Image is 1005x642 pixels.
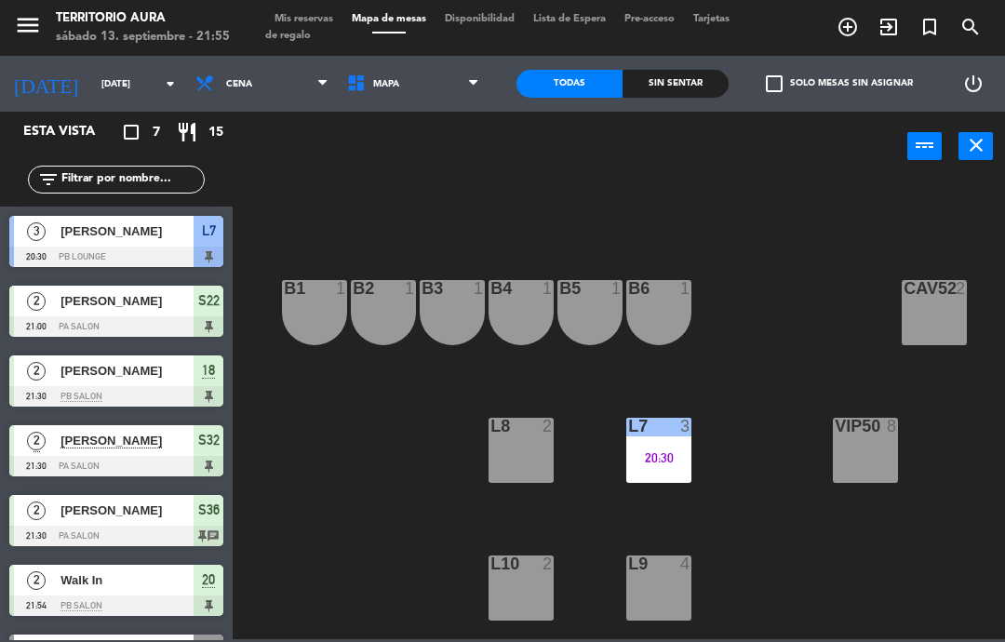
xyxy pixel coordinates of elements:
span: Disponibilidad [435,14,524,24]
div: L7 [628,418,629,435]
div: B6 [628,280,629,297]
i: turned_in_not [918,16,941,38]
button: close [958,132,993,160]
span: 2 [27,502,46,520]
div: 1 [543,280,554,297]
div: L8 [490,418,491,435]
span: S22 [198,289,220,312]
span: WALK IN [868,11,909,43]
div: Sin sentar [623,70,729,98]
div: 1 [611,280,623,297]
i: add_circle_outline [837,16,859,38]
span: [PERSON_NAME] [60,361,194,381]
div: 4 [680,555,691,572]
span: [PERSON_NAME] [60,501,194,520]
span: BUSCAR [950,11,991,43]
div: 8 [887,418,898,435]
i: restaurant [176,121,198,143]
div: 1 [474,280,485,297]
span: Walk In [60,570,194,590]
div: 1 [405,280,416,297]
span: check_box_outline_blank [766,75,783,92]
i: crop_square [120,121,142,143]
input: Filtrar por nombre... [60,169,204,190]
div: B5 [559,280,560,297]
span: Reserva especial [909,11,950,43]
span: Lista de Espera [524,14,615,24]
div: 1 [680,280,691,297]
span: Mapa de mesas [342,14,435,24]
div: 2 [543,418,554,435]
span: 2 [27,362,46,381]
button: power_input [907,132,942,160]
span: RESERVAR MESA [827,11,868,43]
span: 3 [27,222,46,241]
i: arrow_drop_down [159,73,181,95]
span: L7 [202,220,216,242]
div: B4 [490,280,491,297]
div: VIP50 [835,418,836,435]
div: Todas [516,70,623,98]
div: 1 [336,280,347,297]
div: B2 [353,280,354,297]
i: close [965,134,987,156]
div: L9 [628,555,629,572]
span: [PERSON_NAME] [60,221,194,241]
i: filter_list [37,168,60,191]
div: L10 [490,555,491,572]
div: Esta vista [9,121,134,143]
span: 2 [27,292,46,311]
div: TERRITORIO AURA [56,9,230,28]
span: Pre-acceso [615,14,684,24]
label: Solo mesas sin asignar [766,75,913,92]
div: 3 [680,418,691,435]
div: B1 [284,280,285,297]
i: power_settings_new [962,73,985,95]
span: Mis reservas [265,14,342,24]
button: menu [14,11,42,46]
div: 20:30 [626,451,691,464]
i: menu [14,11,42,39]
span: S36 [198,499,220,521]
span: 15 [208,122,223,143]
span: 2 [27,571,46,590]
div: sábado 13. septiembre - 21:55 [56,28,230,47]
i: search [959,16,982,38]
span: S32 [198,429,220,451]
i: power_input [914,134,936,156]
span: 7 [153,122,160,143]
div: 2 [956,280,967,297]
span: [PERSON_NAME] [60,291,194,311]
div: 2 [543,555,554,572]
i: exit_to_app [878,16,900,38]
